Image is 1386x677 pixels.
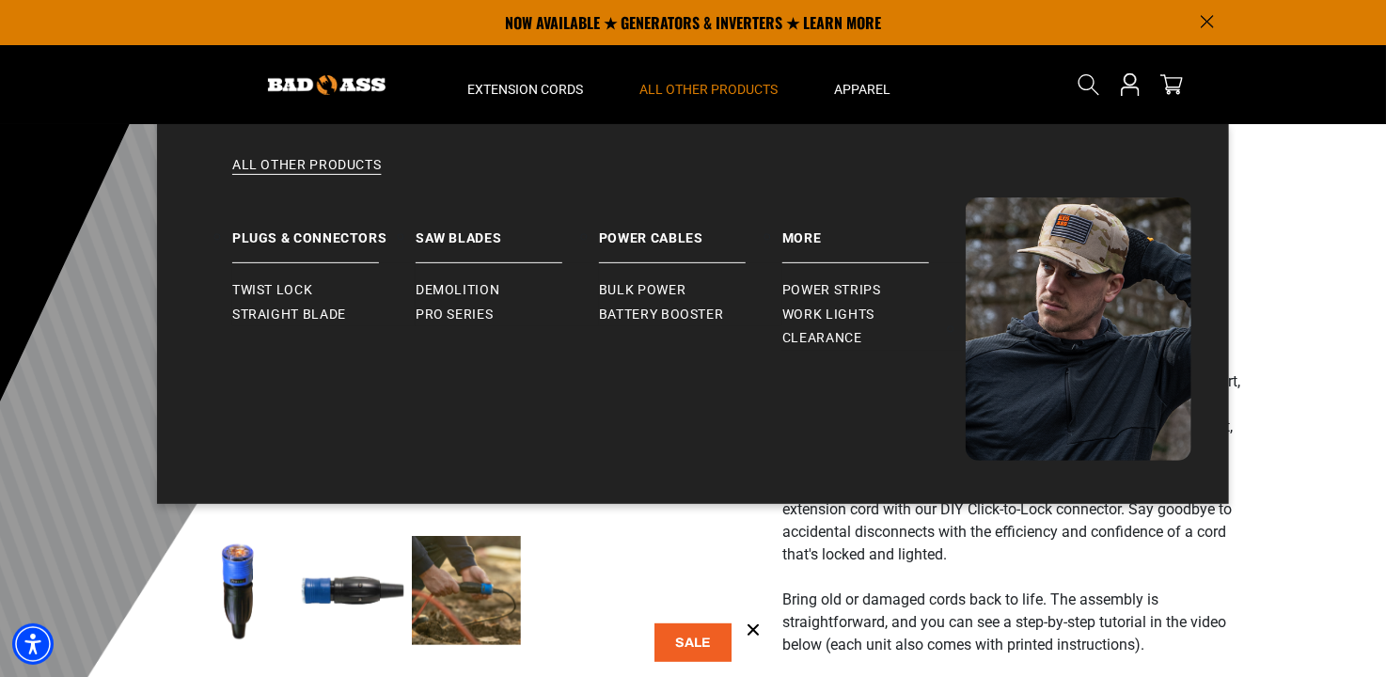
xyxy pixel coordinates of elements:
span: Power Strips [782,282,881,299]
a: Saw Blades [416,197,599,263]
a: Battery Booster More Power Strips [782,197,966,263]
span: Apparel [834,81,890,98]
span: Extension Cords [467,81,583,98]
span: Demolition [416,282,499,299]
summary: Search [1074,70,1104,100]
span: Clearance [782,330,862,347]
a: Plugs & Connectors [232,197,416,263]
img: Bad Ass Extension Cords [268,75,386,95]
span: Straight Blade [232,307,346,323]
summary: Extension Cords [439,45,611,124]
a: All Other Products [195,156,1191,197]
img: Bad Ass Extension Cords [966,197,1191,461]
span: Twist Lock [232,282,312,299]
a: Battery Booster [599,303,782,327]
summary: Apparel [806,45,919,124]
a: Straight Blade [232,303,416,327]
a: Twist Lock [232,278,416,303]
summary: All Other Products [611,45,806,124]
a: Clearance [782,326,966,351]
div: Accessibility Menu [12,623,54,665]
span: All Other Products [639,81,778,98]
a: Power Cables [599,197,782,263]
span: Work Lights [782,307,874,323]
span: Bulk Power [599,282,685,299]
a: Demolition [416,278,599,303]
a: cart [1157,73,1187,96]
span: Battery Booster [599,307,724,323]
a: Work Lights [782,303,966,327]
a: Power Strips [782,278,966,303]
a: Bulk Power [599,278,782,303]
a: Open this option [1115,45,1145,124]
a: Pro Series [416,303,599,327]
span: Pro Series [416,307,493,323]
